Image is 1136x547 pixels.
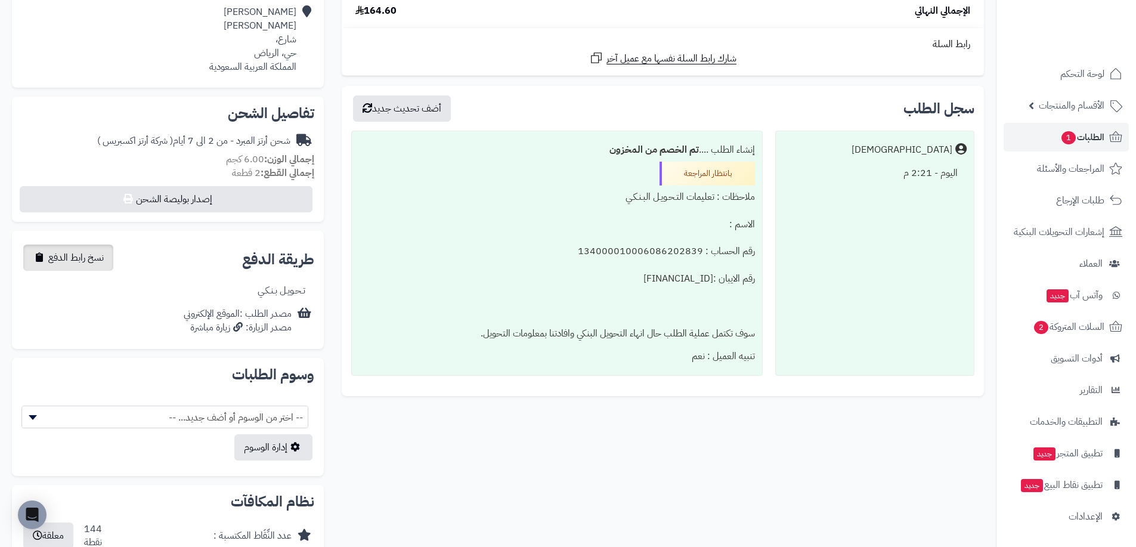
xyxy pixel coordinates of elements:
img: logo-2.png [1055,9,1125,34]
span: 164.60 [355,4,397,18]
a: إدارة الوسوم [234,434,312,461]
span: الأقسام والمنتجات [1039,97,1104,114]
strong: إجمالي الوزن: [264,152,314,166]
div: رابط السلة [346,38,979,51]
div: مصدر الزيارة: زيارة مباشرة [184,321,292,335]
div: ملاحظات : تعليمات التـحـويـل البـنـكـي الاسم : رقم الحساب : 134000010006086202839 رقم الايبان :[F... [359,186,754,345]
a: التقارير [1004,376,1129,404]
div: Open Intercom Messenger [18,500,47,529]
a: تطبيق نقاط البيعجديد [1004,471,1129,499]
h2: تفاصيل الشحن [21,106,314,120]
span: لوحة التحكم [1060,66,1104,82]
span: جديد [1021,479,1043,492]
span: تطبيق المتجر [1032,445,1103,462]
a: تطبيق المتجرجديد [1004,439,1129,468]
a: وآتس آبجديد [1004,281,1129,310]
div: مصدر الطلب :الموقع الإلكتروني [184,307,292,335]
span: ( شركة أرتز اكسبريس ) [97,134,173,148]
a: شارك رابط السلة نفسها مع عميل آخر [589,51,736,66]
a: التطبيقات والخدمات [1004,407,1129,436]
div: بانتظار المراجعة [660,162,755,186]
a: الطلبات1 [1004,123,1129,152]
h3: سجل الطلب [903,101,974,116]
div: شحن أرتز المبرد - من 2 الى 7 أيام [97,134,290,148]
span: نسخ رابط الدفع [48,251,104,265]
span: التقارير [1080,382,1103,398]
a: لوحة التحكم [1004,60,1129,88]
h2: وسوم الطلبات [21,367,314,382]
div: تنبيه العميل : نعم [359,345,754,368]
button: نسخ رابط الدفع [23,245,113,271]
span: 2 [1034,321,1048,334]
div: [DEMOGRAPHIC_DATA] [852,143,952,157]
div: [PERSON_NAME] [PERSON_NAME] شارع، حي، الرياض المملكة العربية السعودية [209,5,296,73]
h2: طريقة الدفع [242,252,314,267]
a: السلات المتروكة2 [1004,313,1129,341]
span: -- اختر من الوسوم أو أضف جديد... -- [21,406,308,428]
span: شارك رابط السلة نفسها مع عميل آخر [606,52,736,66]
div: إنشاء الطلب .... [359,138,754,162]
span: طلبات الإرجاع [1056,192,1104,209]
a: إشعارات التحويلات البنكية [1004,218,1129,246]
button: أضف تحديث جديد [353,95,451,122]
span: العملاء [1079,255,1103,272]
a: العملاء [1004,249,1129,278]
span: التطبيقات والخدمات [1030,413,1103,430]
span: السلات المتروكة [1033,319,1104,335]
span: وآتس آب [1045,287,1103,304]
div: اليوم - 2:21 م [783,162,967,185]
b: تم الخصم من المخزون [609,143,699,157]
span: جديد [1033,447,1055,461]
div: تـحـويـل بـنـكـي [258,284,305,298]
span: أدوات التسويق [1051,350,1103,367]
span: الإجمالي النهائي [915,4,970,18]
a: الإعدادات [1004,502,1129,531]
h2: نظام المكافآت [21,495,314,509]
a: طلبات الإرجاع [1004,186,1129,215]
small: 2 قطعة [232,166,314,180]
span: المراجعات والأسئلة [1037,160,1104,177]
small: 6.00 كجم [226,152,314,166]
a: المراجعات والأسئلة [1004,154,1129,183]
span: تطبيق نقاط البيع [1020,477,1103,493]
a: أدوات التسويق [1004,344,1129,373]
button: إصدار بوليصة الشحن [20,186,312,212]
span: إشعارات التحويلات البنكية [1014,224,1104,240]
span: -- اختر من الوسوم أو أضف جديد... -- [22,406,308,429]
span: الإعدادات [1069,508,1103,525]
span: الطلبات [1060,129,1104,146]
div: عدد النِّقَاط المكتسبة : [213,529,292,543]
span: 1 [1061,131,1076,144]
strong: إجمالي القطع: [261,166,314,180]
span: جديد [1047,289,1069,302]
